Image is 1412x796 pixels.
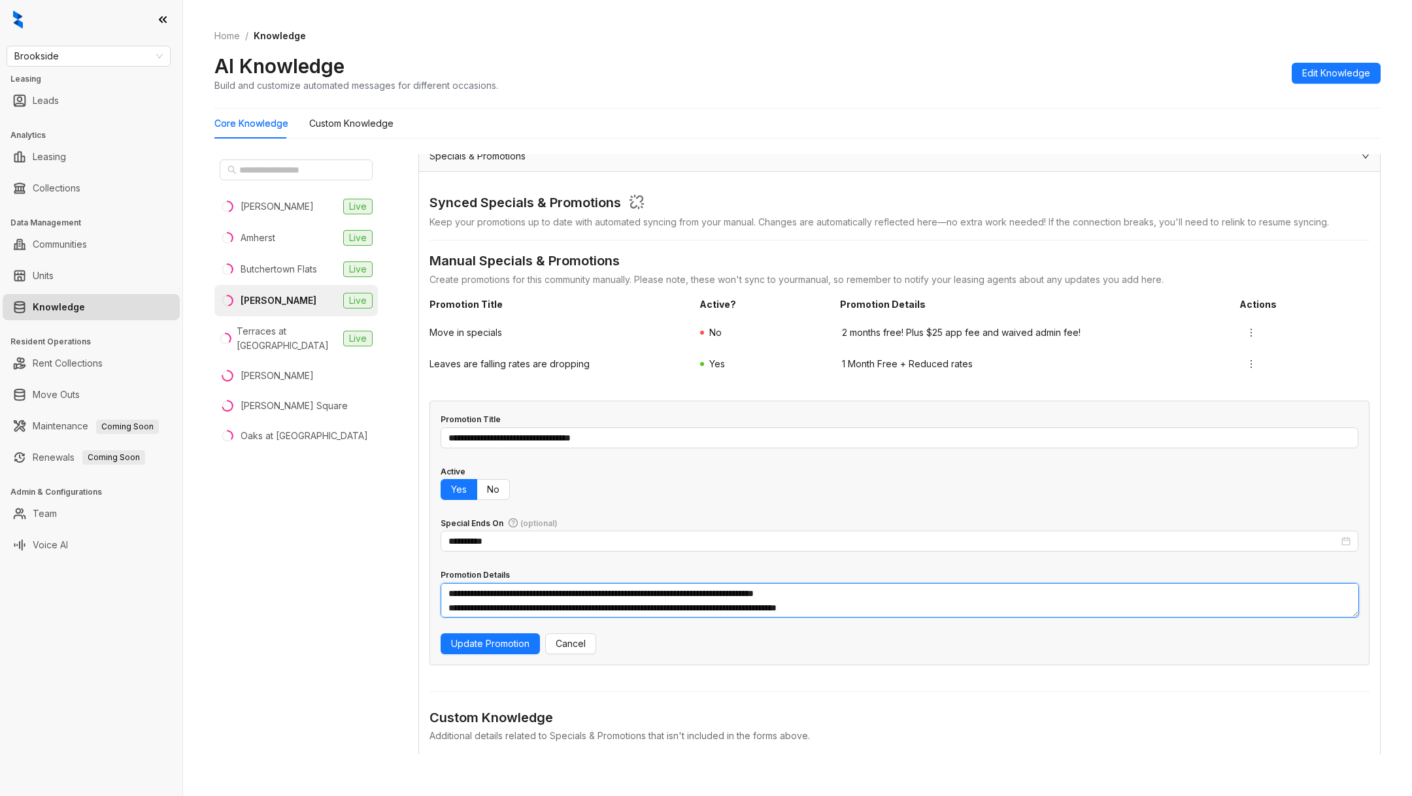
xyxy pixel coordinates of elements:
div: Build and customize automated messages for different occasions. [214,78,498,92]
span: Live [343,199,373,214]
div: Specials & Promotions [419,141,1380,171]
li: Rent Collections [3,350,180,376]
div: Keep your promotions up to date with automated syncing from your manual . Changes are automatical... [429,215,1370,229]
li: Leads [3,88,180,114]
li: Collections [3,175,180,201]
h3: Admin & Configurations [10,486,182,498]
li: Units [3,263,180,289]
a: Voice AI [33,532,68,558]
a: Units [33,263,54,289]
span: Live [343,230,373,246]
div: Amherst [241,231,275,245]
span: Yes [709,358,725,369]
a: Home [212,29,243,43]
li: Knowledge [3,294,180,320]
span: Actions [1239,297,1370,312]
span: Knowledge [254,30,306,41]
span: more [1246,327,1256,338]
h3: Analytics [10,129,182,141]
h3: Leasing [10,73,182,85]
span: more [1246,359,1256,369]
div: [PERSON_NAME] [241,369,314,383]
span: Coming Soon [96,420,159,434]
span: Live [343,331,373,346]
span: question-circle [509,518,518,527]
span: Brookside [14,46,163,66]
span: No [487,484,499,495]
div: [PERSON_NAME] [241,293,316,308]
h2: AI Knowledge [214,54,345,78]
span: Live [343,293,373,308]
span: Yes [451,484,467,495]
li: Voice AI [3,532,180,558]
div: Active [441,466,465,478]
a: RenewalsComing Soon [33,444,145,471]
span: Coming Soon [82,450,145,465]
div: Manual Specials & Promotions [429,251,1370,273]
a: Leasing [33,144,66,170]
span: Promotion Details [840,297,1230,312]
div: Terraces at [GEOGRAPHIC_DATA] [237,324,338,353]
h3: Resident Operations [10,336,182,348]
div: Special Ends On [441,518,558,530]
div: Promotion Title [441,414,501,426]
li: Leasing [3,144,180,170]
a: Knowledge [33,294,85,320]
h3: Data Management [10,217,182,229]
a: Collections [33,175,80,201]
div: Oaks at [GEOGRAPHIC_DATA] [241,429,368,443]
a: Leads [33,88,59,114]
span: Leaves are falling rates are dropping [429,357,687,371]
div: Create promotions for this community manually. Please note, these won't sync to your manual , so ... [429,273,1370,287]
button: Edit Knowledge [1292,63,1381,84]
div: [PERSON_NAME] Square [241,399,348,413]
a: Team [33,501,57,527]
div: Custom Knowledge [429,708,1370,728]
li: Maintenance [3,413,180,439]
div: [PERSON_NAME] [241,199,314,214]
div: Butchertown Flats [241,262,317,276]
div: Promotion Details [441,569,510,582]
li: Communities [3,231,180,257]
span: No [709,327,722,338]
img: logo [13,10,23,29]
a: Move Outs [33,382,80,408]
span: 2 months free! Plus $25 app fee and waived admin fee! [842,325,1228,340]
div: Synced Specials & Promotions [429,193,621,214]
li: Move Outs [3,382,180,408]
span: Promotion Title [429,297,689,312]
div: Additional details related to Specials & Promotions that isn't included in the forms above. [429,729,1370,743]
a: Rent Collections [33,350,103,376]
li: Renewals [3,444,180,471]
div: Custom Knowledge [309,116,394,131]
span: Move in specials [429,325,687,340]
span: search [227,165,237,174]
span: Active? [699,297,830,312]
span: Live [343,261,373,277]
span: 1 Month Free + Reduced rates [842,357,1228,371]
button: Cancel [545,633,596,654]
li: / [245,29,248,43]
a: Communities [33,231,87,257]
span: Update Promotion [451,637,529,651]
span: (optional) [520,518,558,528]
span: expanded [1362,152,1370,160]
span: Specials & Promotions [429,149,526,163]
span: Edit Knowledge [1302,66,1370,80]
li: Team [3,501,180,527]
div: Core Knowledge [214,116,288,131]
span: Cancel [556,637,586,651]
button: Update Promotion [441,633,540,654]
